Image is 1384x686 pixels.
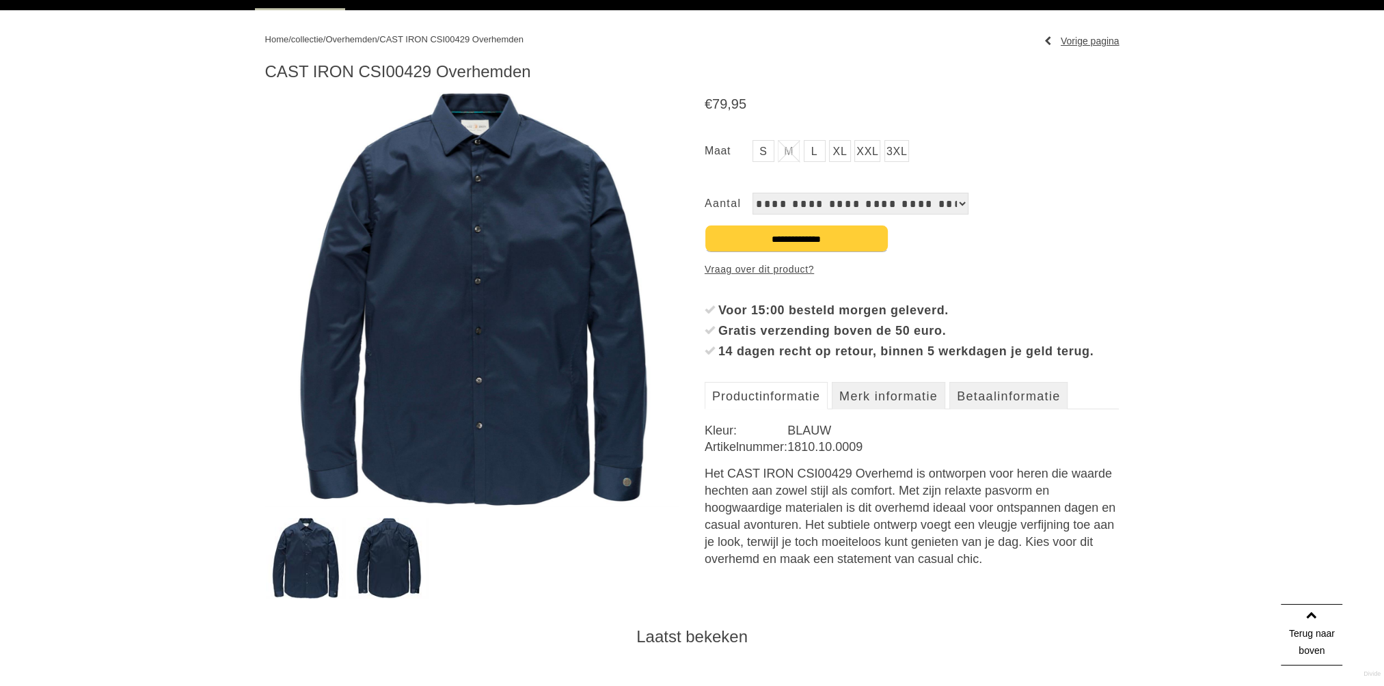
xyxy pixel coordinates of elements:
li: 14 dagen recht op retour, binnen 5 werkdagen je geld terug. [705,341,1120,361]
div: Voor 15:00 besteld morgen geleverd. [718,300,1120,320]
h1: CAST IRON CSI00429 Overhemden [265,61,1120,82]
dd: 1810.10.0009 [787,439,1119,455]
a: Vorige pagina [1044,31,1120,51]
a: Productinformatie [705,382,828,409]
dt: Artikelnummer: [705,439,787,455]
span: / [288,34,291,44]
dd: BLAUW [787,422,1119,439]
a: L [804,140,826,162]
a: CAST IRON CSI00429 Overhemden [379,34,524,44]
a: Overhemden [325,34,377,44]
a: XXL [854,140,880,162]
a: Terug naar boven [1281,604,1342,666]
a: Betaalinformatie [949,382,1068,409]
img: cast-iron-csi00429-overhemden [349,518,429,599]
a: Vraag over dit product? [705,259,814,279]
img: CAST IRON CSI00429 Overhemden [265,92,680,507]
span: 95 [731,96,746,111]
a: XL [829,140,851,162]
span: / [377,34,380,44]
span: € [705,96,712,111]
a: S [752,140,774,162]
span: / [323,34,326,44]
div: Het CAST IRON CSI00429 Overhemd is ontworpen voor heren die waarde hechten aan zowel stijl als co... [705,465,1120,568]
span: , [727,96,731,111]
img: cast-iron-csi00429-overhemden [266,518,345,599]
span: 79 [712,96,727,111]
a: 3XL [884,140,909,162]
a: Divide [1363,666,1381,683]
label: Aantal [705,193,752,215]
dt: Kleur: [705,422,787,439]
a: Merk informatie [832,382,945,409]
div: Gratis verzending boven de 50 euro. [718,320,1120,341]
div: Laatst bekeken [265,627,1120,647]
a: Home [265,34,289,44]
ul: Maat [705,140,1120,165]
a: collectie [291,34,323,44]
